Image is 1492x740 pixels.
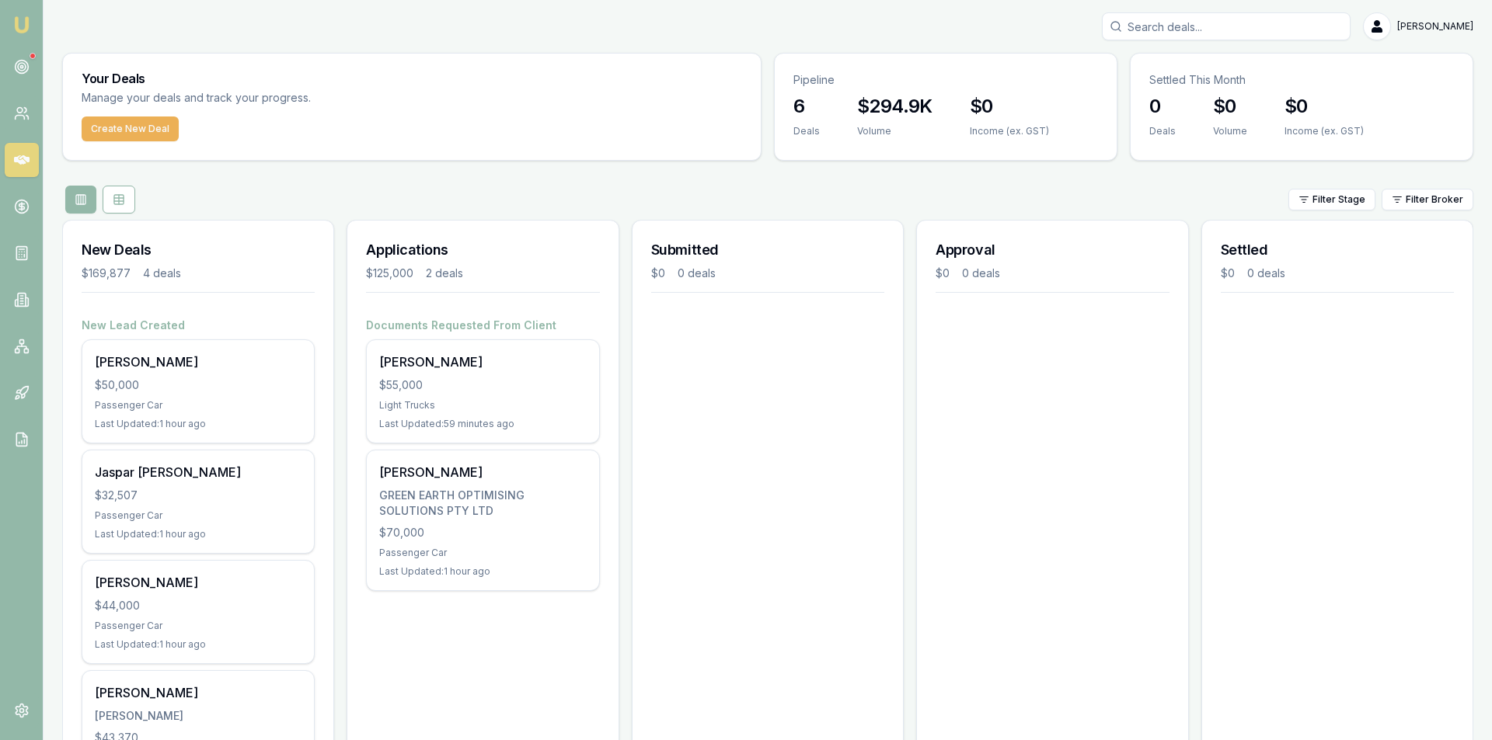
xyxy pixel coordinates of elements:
button: Filter Broker [1382,189,1473,210]
div: [PERSON_NAME] [95,573,302,592]
div: Volume [1213,125,1247,137]
div: Last Updated: 1 hour ago [95,638,302,651]
img: emu-icon-u.png [12,16,31,34]
div: Passenger Car [95,399,302,412]
button: Filter Stage [1288,189,1375,210]
div: [PERSON_NAME] [379,463,586,481]
h3: Submitted [651,239,884,261]
div: 2 deals [426,266,463,281]
div: [PERSON_NAME] [95,683,302,702]
div: $44,000 [95,598,302,613]
div: 0 deals [1247,266,1285,281]
div: $0 [936,266,950,281]
h3: $294.9K [857,94,932,119]
h3: Approval [936,239,1169,261]
p: Settled This Month [1149,72,1454,88]
h3: $0 [1285,94,1364,119]
div: Last Updated: 59 minutes ago [379,418,586,430]
div: Last Updated: 1 hour ago [95,528,302,540]
div: [PERSON_NAME] [95,708,302,724]
p: Manage your deals and track your progress. [82,89,479,107]
span: [PERSON_NAME] [1397,20,1473,33]
h3: New Deals [82,239,315,261]
div: Income (ex. GST) [970,125,1049,137]
h3: Applications [366,239,599,261]
button: Create New Deal [82,116,179,141]
h4: New Lead Created [82,318,315,333]
div: [PERSON_NAME] [379,353,586,371]
h3: $0 [970,94,1049,119]
div: Income (ex. GST) [1285,125,1364,137]
div: $125,000 [366,266,413,281]
div: Last Updated: 1 hour ago [379,565,586,578]
div: Last Updated: 1 hour ago [95,418,302,430]
div: Deals [793,125,820,137]
div: 0 deals [678,266,716,281]
h3: Settled [1221,239,1454,261]
div: $169,877 [82,266,131,281]
div: $0 [651,266,665,281]
div: $55,000 [379,377,586,393]
div: 0 deals [962,266,1000,281]
div: Volume [857,125,932,137]
div: $32,507 [95,488,302,503]
h3: $0 [1213,94,1247,119]
span: Filter Stage [1312,193,1365,206]
div: Passenger Car [95,620,302,632]
p: Pipeline [793,72,1098,88]
div: Passenger Car [95,509,302,522]
div: [PERSON_NAME] [95,353,302,371]
div: GREEN EARTH OPTIMISING SOLUTIONS PTY LTD [379,488,586,519]
h4: Documents Requested From Client [366,318,599,333]
h3: 0 [1149,94,1176,119]
div: Deals [1149,125,1176,137]
div: 4 deals [143,266,181,281]
div: Passenger Car [379,547,586,559]
span: Filter Broker [1406,193,1463,206]
div: Light Trucks [379,399,586,412]
div: Jaspar [PERSON_NAME] [95,463,302,481]
h3: 6 [793,94,820,119]
div: $0 [1221,266,1235,281]
h3: Your Deals [82,72,742,85]
div: $70,000 [379,525,586,540]
input: Search deals [1102,12,1351,40]
div: $50,000 [95,377,302,393]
